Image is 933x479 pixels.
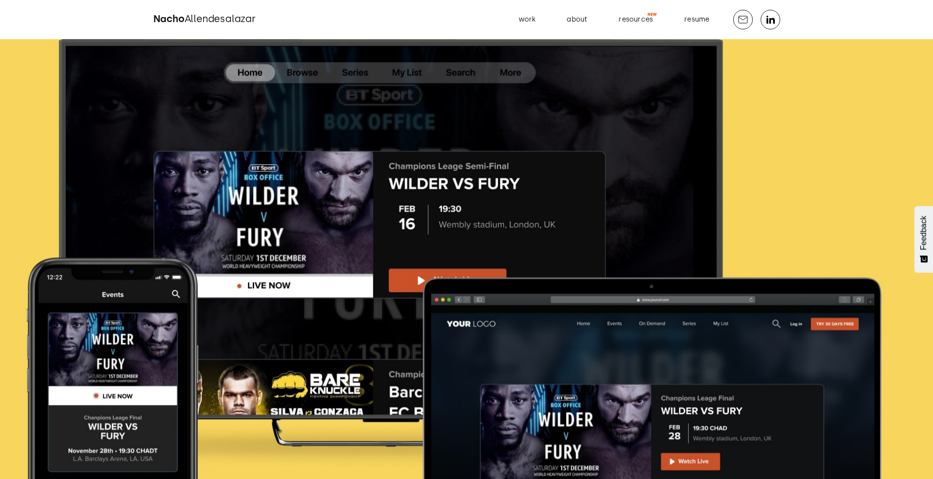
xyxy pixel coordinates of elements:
a: about [559,12,595,27]
h2: Nacho [153,12,256,27]
button: Feedback - Show survey [914,206,933,273]
span: Allendesalazar [185,13,256,25]
div: resume [684,13,709,26]
a: resume [676,12,717,27]
div: about [567,13,587,26]
a: work [511,12,544,27]
div: resources [619,13,653,26]
a: resources [611,12,661,27]
span: Feedback [919,216,928,250]
div: work [519,13,536,26]
a: home [153,12,256,27]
